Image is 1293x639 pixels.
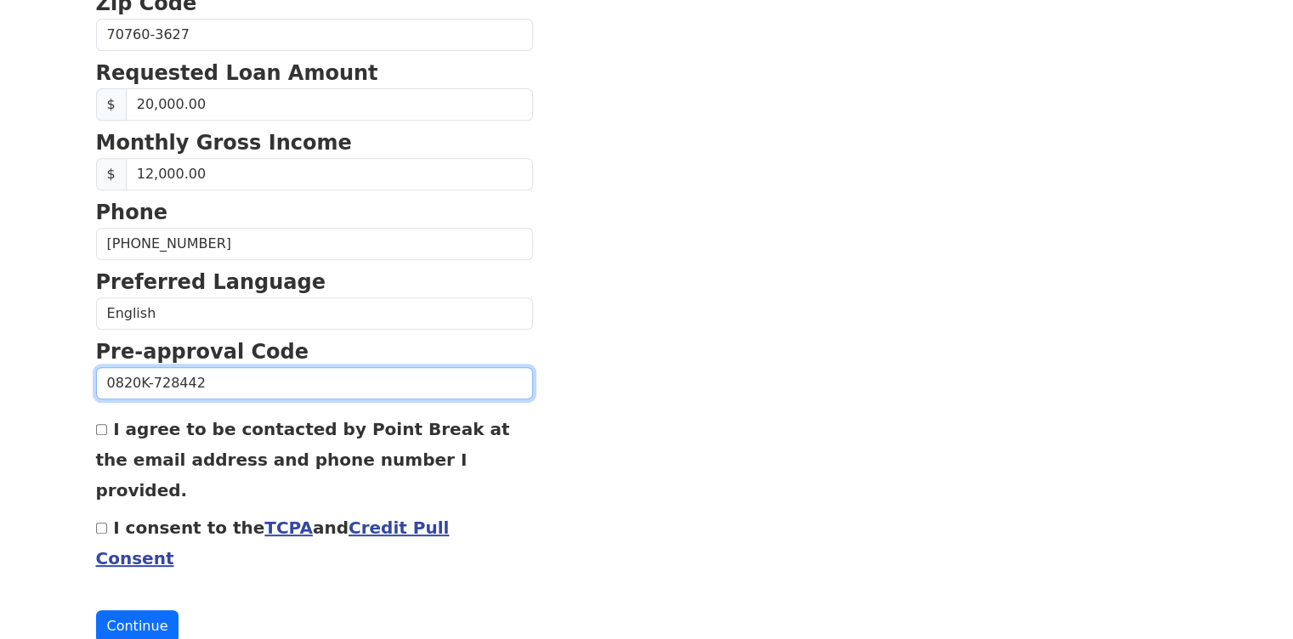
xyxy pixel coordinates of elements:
a: TCPA [264,517,313,538]
input: Requested Loan Amount [126,88,533,121]
input: Phone [96,228,533,260]
span: $ [96,88,127,121]
strong: Pre-approval Code [96,340,309,364]
span: $ [96,158,127,190]
p: Monthly Gross Income [96,127,533,158]
label: I agree to be contacted by Point Break at the email address and phone number I provided. [96,419,510,500]
input: Zip Code [96,19,533,51]
input: Pre-approval Code [96,367,533,399]
input: Monthly Gross Income [126,158,533,190]
strong: Preferred Language [96,270,326,294]
label: I consent to the and [96,517,450,568]
strong: Phone [96,201,168,224]
strong: Requested Loan Amount [96,61,378,85]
